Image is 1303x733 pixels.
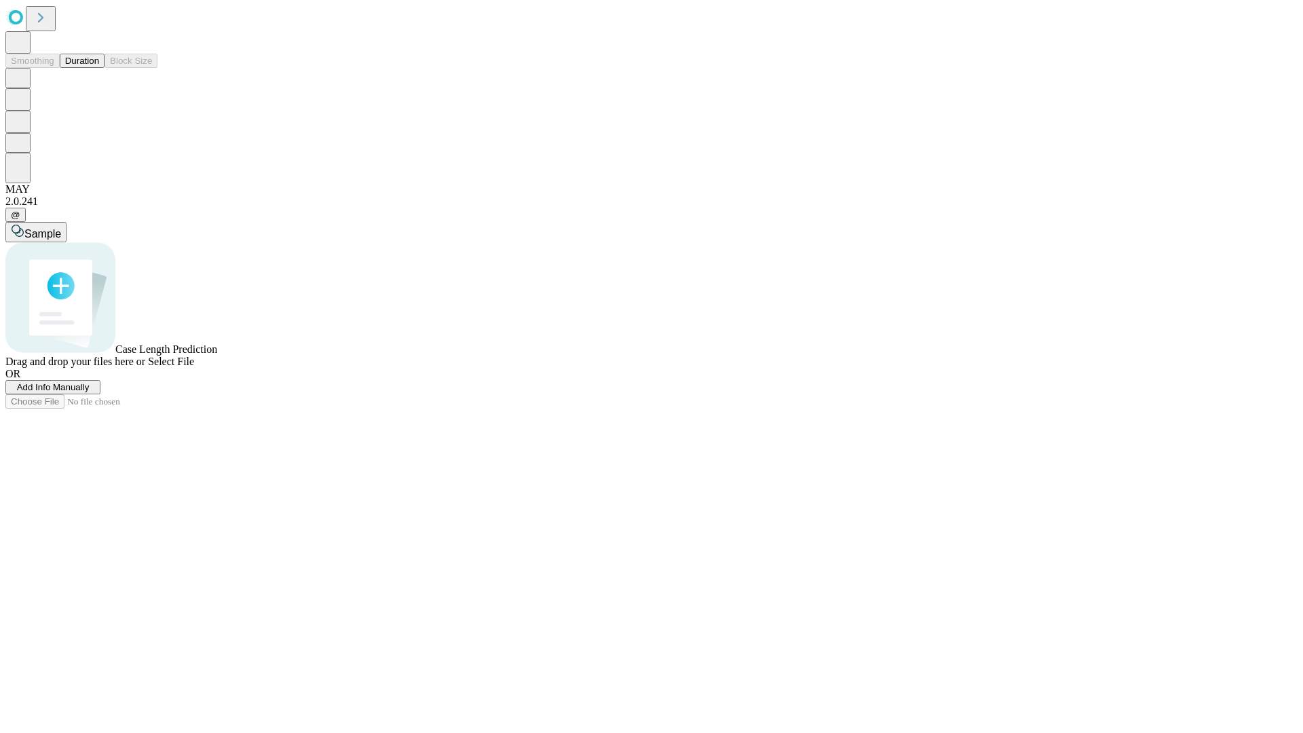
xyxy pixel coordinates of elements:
[5,183,1298,195] div: MAY
[24,228,61,240] span: Sample
[11,210,20,220] span: @
[115,343,217,355] span: Case Length Prediction
[5,368,20,379] span: OR
[105,54,157,68] button: Block Size
[5,208,26,222] button: @
[5,356,145,367] span: Drag and drop your files here or
[60,54,105,68] button: Duration
[5,222,67,242] button: Sample
[5,195,1298,208] div: 2.0.241
[17,382,90,392] span: Add Info Manually
[5,54,60,68] button: Smoothing
[5,380,100,394] button: Add Info Manually
[148,356,194,367] span: Select File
